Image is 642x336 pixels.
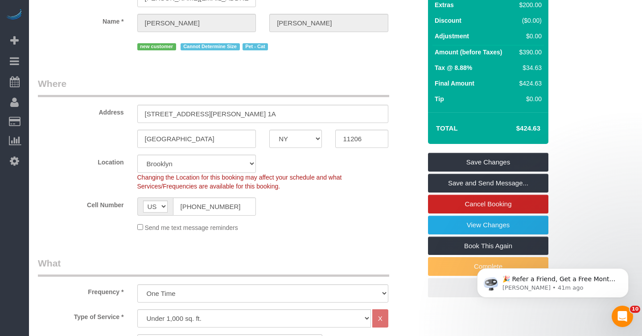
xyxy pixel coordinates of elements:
[428,195,548,213] a: Cancel Booking
[435,63,472,72] label: Tax @ 8.88%
[137,174,342,190] span: Changing the Location for this booking may affect your schedule and what Services/Frequencies are...
[435,32,469,41] label: Adjustment
[516,79,542,88] div: $424.63
[516,94,542,103] div: $0.00
[428,237,548,255] a: Book This Again
[243,43,268,50] span: Pet - Cat
[137,14,256,32] input: First Name
[630,306,640,313] span: 10
[612,306,633,327] iframe: Intercom live chat
[435,79,474,88] label: Final Amount
[516,32,542,41] div: $0.00
[436,124,458,132] strong: Total
[464,250,642,312] iframe: Intercom notifications message
[516,16,542,25] div: ($0.00)
[516,63,542,72] div: $34.63
[38,77,389,97] legend: Where
[31,105,131,117] label: Address
[490,125,540,132] h4: $424.63
[31,155,131,167] label: Location
[31,284,131,296] label: Frequency *
[435,48,502,57] label: Amount (before Taxes)
[38,257,389,277] legend: What
[137,43,176,50] span: new customer
[435,94,444,103] label: Tip
[5,9,23,21] img: Automaid Logo
[428,278,548,297] a: Back
[516,0,542,9] div: $200.00
[137,130,256,148] input: City
[31,14,131,26] label: Name *
[435,16,461,25] label: Discount
[428,174,548,193] a: Save and Send Message...
[435,0,454,9] label: Extras
[516,48,542,57] div: $390.00
[173,197,256,216] input: Cell Number
[181,43,240,50] span: Cannot Determine Size
[31,309,131,321] label: Type of Service *
[269,14,388,32] input: Last Name
[428,216,548,234] a: View Changes
[335,130,388,148] input: Zip Code
[144,224,238,231] span: Send me text message reminders
[31,197,131,209] label: Cell Number
[428,153,548,172] a: Save Changes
